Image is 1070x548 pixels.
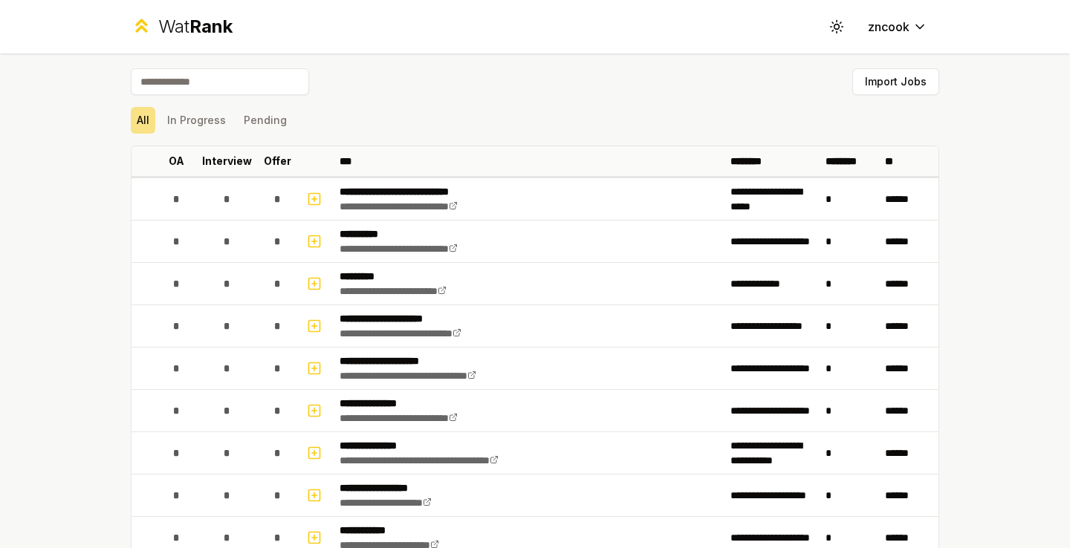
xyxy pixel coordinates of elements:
[161,107,232,134] button: In Progress
[852,68,939,95] button: Import Jobs
[264,154,291,169] p: Offer
[856,13,939,40] button: zncook
[238,107,293,134] button: Pending
[131,15,233,39] a: WatRank
[202,154,252,169] p: Interview
[189,16,233,37] span: Rank
[868,18,909,36] span: zncook
[158,15,233,39] div: Wat
[169,154,184,169] p: OA
[131,107,155,134] button: All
